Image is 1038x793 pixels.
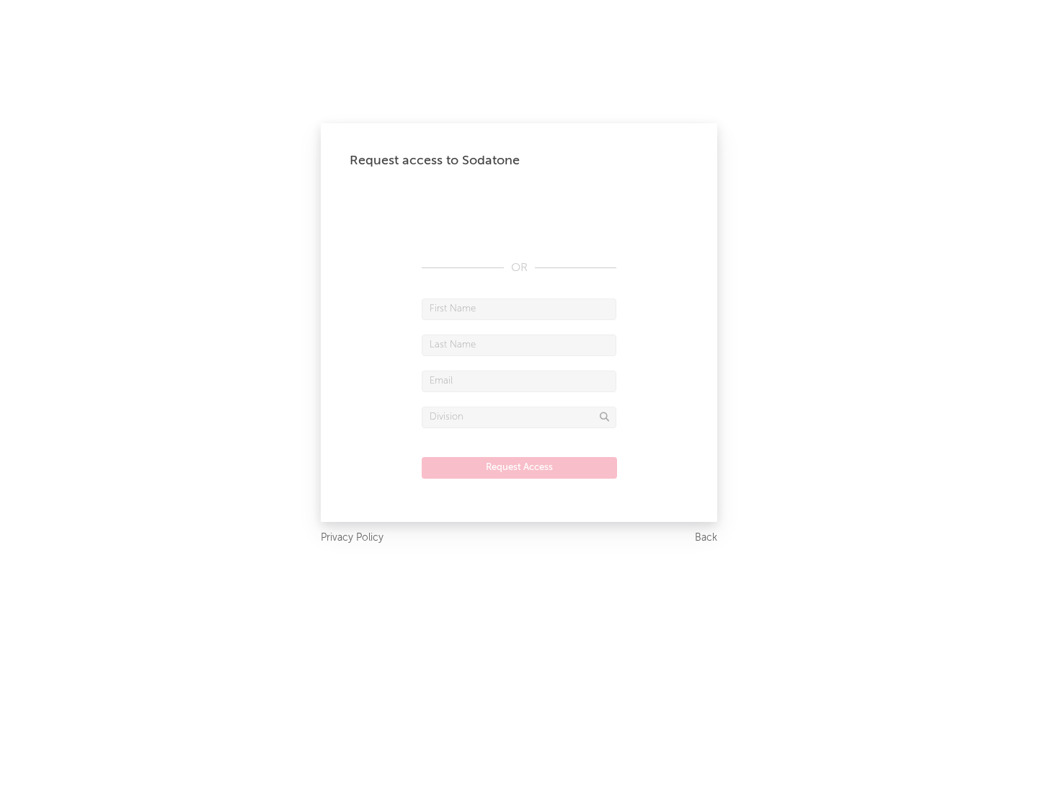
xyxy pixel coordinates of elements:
input: Email [422,371,616,392]
a: Privacy Policy [321,529,383,547]
input: First Name [422,298,616,320]
a: Back [695,529,717,547]
div: OR [422,260,616,277]
input: Last Name [422,335,616,356]
div: Request access to Sodatone [350,152,688,169]
input: Division [422,407,616,428]
button: Request Access [422,457,617,479]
